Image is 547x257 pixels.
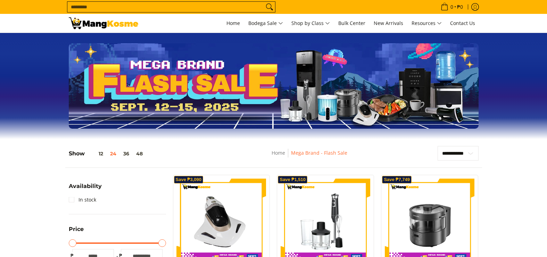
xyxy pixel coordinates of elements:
button: 36 [120,151,133,156]
a: In stock [69,194,96,205]
span: Resources [412,19,442,28]
a: Bulk Center [335,14,369,33]
span: Shop by Class [291,19,330,28]
span: Availability [69,183,102,189]
button: 12 [85,151,107,156]
span: 0 [449,5,454,9]
span: Bodega Sale [248,19,283,28]
a: Home [272,149,285,156]
span: ₱0 [456,5,464,9]
nav: Main Menu [145,14,479,33]
summary: Open [69,183,102,194]
span: New Arrivals [374,20,403,26]
button: 24 [107,151,120,156]
a: New Arrivals [370,14,407,33]
img: MANG KOSME MEGA BRAND FLASH SALE: September 12-15, 2025 l Mang Kosme [69,17,138,29]
span: Save ₱1,510 [280,178,306,182]
button: 48 [133,151,146,156]
a: Bodega Sale [245,14,287,33]
a: Contact Us [447,14,479,33]
span: Price [69,226,84,232]
span: • [439,3,465,11]
span: Home [226,20,240,26]
summary: Open [69,226,84,237]
a: Resources [408,14,445,33]
span: Contact Us [450,20,475,26]
h5: Show [69,150,146,157]
a: Home [223,14,243,33]
span: Save ₱3,090 [176,178,202,182]
a: Mega Brand - Flash Sale [291,149,347,156]
span: Bulk Center [338,20,365,26]
a: Shop by Class [288,14,333,33]
nav: Breadcrumbs [221,149,398,164]
button: Search [264,2,275,12]
span: Save ₱7,749 [384,178,410,182]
